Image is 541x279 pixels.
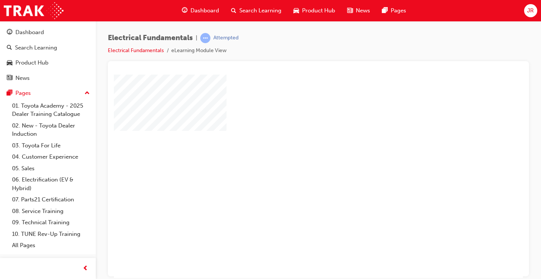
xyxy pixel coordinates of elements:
[391,6,406,15] span: Pages
[302,6,335,15] span: Product Hub
[7,90,12,97] span: pages-icon
[293,6,299,15] span: car-icon
[7,75,12,82] span: news-icon
[182,6,187,15] span: guage-icon
[176,3,225,18] a: guage-iconDashboard
[4,2,63,19] img: Trak
[15,58,48,67] div: Product Hub
[239,6,281,15] span: Search Learning
[9,151,93,163] a: 04. Customer Experience
[15,43,57,52] div: Search Learning
[83,264,88,273] span: prev-icon
[3,86,93,100] button: Pages
[9,205,93,217] a: 08. Service Training
[524,4,537,17] button: JR
[225,3,287,18] a: search-iconSearch Learning
[3,71,93,85] a: News
[287,3,341,18] a: car-iconProduct Hub
[9,194,93,205] a: 07. Parts21 Certification
[356,6,370,15] span: News
[3,25,93,39] a: Dashboard
[213,34,239,42] div: Attempted
[171,46,227,55] li: eLearning Module View
[200,33,210,43] span: learningRecordVerb_ATTEMPT-icon
[85,88,90,98] span: up-icon
[231,6,236,15] span: search-icon
[9,100,93,120] a: 01. Toyota Academy - 2025 Dealer Training Catalogue
[9,228,93,240] a: 10. TUNE Rev-Up Training
[7,45,12,51] span: search-icon
[196,34,197,42] span: |
[108,47,164,54] a: Electrical Fundamentals
[9,217,93,228] a: 09. Technical Training
[9,174,93,194] a: 06. Electrification (EV & Hybrid)
[376,3,412,18] a: pages-iconPages
[15,28,44,37] div: Dashboard
[3,41,93,55] a: Search Learning
[15,74,30,82] div: News
[9,120,93,140] a: 02. New - Toyota Dealer Induction
[382,6,388,15] span: pages-icon
[7,29,12,36] span: guage-icon
[190,6,219,15] span: Dashboard
[3,56,93,70] a: Product Hub
[108,34,193,42] span: Electrical Fundamentals
[9,163,93,174] a: 05. Sales
[15,89,31,97] div: Pages
[527,6,534,15] span: JR
[9,240,93,251] a: All Pages
[3,24,93,86] button: DashboardSearch LearningProduct HubNews
[7,60,12,66] span: car-icon
[9,140,93,151] a: 03. Toyota For Life
[347,6,353,15] span: news-icon
[341,3,376,18] a: news-iconNews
